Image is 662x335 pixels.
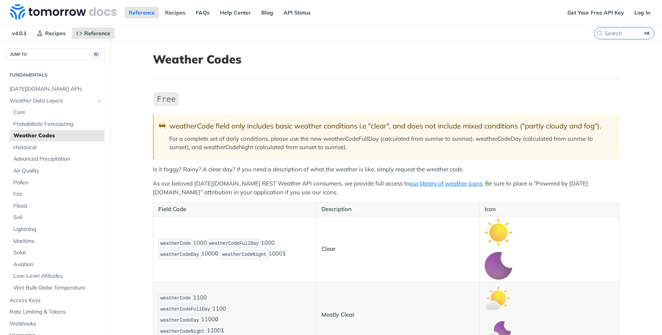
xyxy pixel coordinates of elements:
span: Wet Bulb Globe Temperature [13,284,103,292]
p: Field Code [158,205,311,214]
a: Weather Data LayersHide subpages for Weather Data Layers [6,95,105,107]
span: Webhooks [10,320,103,328]
span: Expand image [485,327,512,335]
span: weatherCode [161,296,191,301]
p: Description [321,205,474,214]
strong: 1 [282,250,286,257]
strong: Clear [321,245,336,252]
span: v4.0.1 [8,28,31,39]
p: Icon [485,205,614,214]
img: clear_night [485,252,512,280]
span: Recipes [45,30,66,37]
img: clear_day [485,219,512,246]
a: Soil [10,212,105,223]
span: Probabilistic Forecasting [13,120,103,128]
span: Historical [13,144,103,151]
span: ⌘/ [92,51,100,58]
a: Flood [10,200,105,212]
a: Aviation [10,259,105,270]
a: Reference [72,28,115,39]
span: Expand image [485,294,512,301]
h1: Weather Codes [153,52,619,66]
p: As our beloved [DATE][DOMAIN_NAME] REST Weather API consumers, we provide full access to . Be sur... [153,179,619,197]
strong: 1 [221,327,224,334]
a: Historical [10,142,105,153]
span: weatherCodeNight [161,329,205,334]
span: Flood [13,202,103,210]
a: Fire [10,189,105,200]
span: Expand image [485,228,512,236]
span: weatherCodeDay [161,252,199,257]
a: Probabilistic Forecasting [10,119,105,130]
span: Air Quality [13,167,103,175]
a: our library of weather icons [410,180,482,187]
a: Webhooks [6,318,105,330]
a: Low-Level Altitudes [10,270,105,282]
a: Air Quality [10,165,105,177]
strong: 0 [215,250,218,257]
h2: Fundamentals [6,72,105,78]
a: Recipes [33,28,70,39]
span: weatherCode [161,241,191,246]
span: weatherCodeFullDay [161,307,210,312]
span: Weather Data Layers [10,97,95,105]
a: Weather Codes [10,130,105,141]
span: Core [13,109,103,116]
a: Log In [630,7,654,18]
span: 🚧 [159,122,166,130]
span: Advanced Precipitation [13,155,103,163]
a: Solar [10,247,105,259]
span: Rate Limiting & Tokens [10,308,103,316]
span: Fire [13,190,103,198]
a: Lightning [10,224,105,235]
button: Hide subpages for Weather Data Layers [97,98,103,104]
span: Reference [84,30,110,37]
p: 1000 1000 1000 1000 [158,238,311,260]
span: Expand image [485,262,512,269]
a: Rate Limiting & Tokens [6,306,105,318]
span: weatherCodeFullDay [209,241,259,246]
p: For a complete set of daily conditions, please use the new weatherCodeFullDay (calculated from su... [169,135,612,152]
img: mostly_clear_day [485,285,512,312]
button: JUMP TO⌘/ [6,49,105,60]
strong: 0 [215,316,218,323]
svg: Search [596,30,603,36]
a: Recipes [161,7,190,18]
span: Lightning [13,226,103,233]
span: weatherCodeNight [222,252,266,257]
a: [DATE][DOMAIN_NAME] APIs [6,83,105,95]
span: Solar [13,249,103,257]
a: Wet Bulb Globe Temperature [10,282,105,294]
a: Get Your Free API Key [563,7,628,18]
a: Access Keys [6,295,105,306]
span: Weather Codes [13,132,103,140]
a: Pollen [10,177,105,189]
div: weatherCode field only includes basic weather conditions i.e "clear", and does not include mixed ... [169,122,612,130]
span: Maritime [13,237,103,245]
span: Access Keys [10,297,103,304]
kbd: ⌘K [642,29,652,37]
span: Aviation [13,261,103,268]
p: Is it foggy? Rainy? A clear day? If you need a description of what the weather is like, simply re... [153,165,619,174]
img: Tomorrow.io Weather API Docs [10,4,116,20]
span: Soil [13,214,103,221]
a: Advanced Precipitation [10,153,105,165]
a: Core [10,107,105,118]
span: [DATE][DOMAIN_NAME] APIs [10,85,103,93]
a: Maritime [10,236,105,247]
a: FAQs [192,7,214,18]
a: Reference [125,7,159,18]
a: Help Center [216,7,255,18]
span: Low-Level Altitudes [13,272,103,280]
a: Blog [257,7,277,18]
span: weatherCodeDay [161,318,199,323]
span: Pollen [13,179,103,187]
a: API Status [279,7,315,18]
strong: Mostly Clear [321,311,355,318]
